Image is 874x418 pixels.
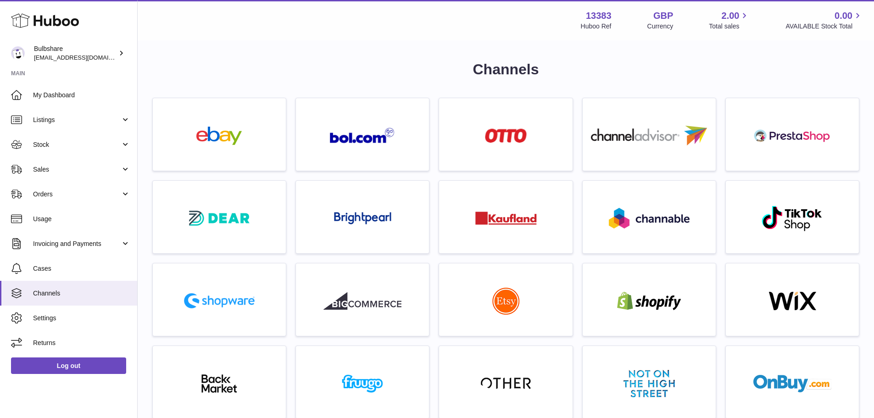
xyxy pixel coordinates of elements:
img: roseta-kaufland [475,212,537,225]
h1: Channels [152,60,859,79]
a: roseta-prestashop [730,103,854,166]
div: Bulbshare [34,45,117,62]
img: other [481,377,531,390]
img: notonthehighstreet [623,370,675,397]
strong: GBP [653,10,673,22]
a: onbuy [730,351,854,414]
a: shopify [587,268,711,331]
span: Cases [33,264,130,273]
img: roseta-channable [609,208,690,229]
a: roseta-shopware [157,268,281,331]
a: roseta-bigcommerce [301,268,424,331]
span: 0.00 [835,10,852,22]
span: AVAILABLE Stock Total [785,22,863,31]
span: Settings [33,314,130,323]
img: roseta-dear [186,208,252,229]
a: backmarket [157,351,281,414]
a: roseta-kaufland [444,185,568,249]
span: Total sales [709,22,750,31]
a: roseta-brightpearl [301,185,424,249]
img: ebay [180,127,258,145]
a: notonthehighstreet [587,351,711,414]
span: Listings [33,116,121,124]
a: roseta-etsy [444,268,568,331]
a: other [444,351,568,414]
img: roseta-etsy [492,287,520,315]
a: roseta-channel-advisor [587,103,711,166]
img: onbuy [753,374,831,393]
a: ebay [157,103,281,166]
img: roseta-otto [485,128,527,143]
img: fruugo [323,374,401,393]
span: Usage [33,215,130,223]
a: roseta-channable [587,185,711,249]
img: shopify [610,292,688,310]
img: wix [753,292,831,310]
a: roseta-bol [301,103,424,166]
img: roseta-brightpearl [334,212,391,225]
span: Invoicing and Payments [33,240,121,248]
a: fruugo [301,351,424,414]
a: roseta-dear [157,185,281,249]
a: 0.00 AVAILABLE Stock Total [785,10,863,31]
img: backmarket [180,374,258,393]
div: Huboo Ref [581,22,612,31]
img: roseta-bigcommerce [323,292,401,310]
a: 2.00 Total sales [709,10,750,31]
span: Orders [33,190,121,199]
span: Returns [33,339,130,347]
img: roseta-prestashop [753,127,831,145]
a: wix [730,268,854,331]
div: Currency [647,22,674,31]
span: [EMAIL_ADDRESS][DOMAIN_NAME] [34,54,135,61]
a: roseta-tiktokshop [730,185,854,249]
img: roseta-tiktokshop [761,205,823,232]
strong: 13383 [586,10,612,22]
span: Sales [33,165,121,174]
span: My Dashboard [33,91,130,100]
span: 2.00 [722,10,740,22]
span: Channels [33,289,130,298]
img: roseta-shopware [180,290,258,312]
img: roseta-channel-advisor [591,126,707,145]
span: Stock [33,140,121,149]
img: internalAdmin-13383@internal.huboo.com [11,46,25,60]
a: roseta-otto [444,103,568,166]
a: Log out [11,357,126,374]
img: roseta-bol [330,128,395,144]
